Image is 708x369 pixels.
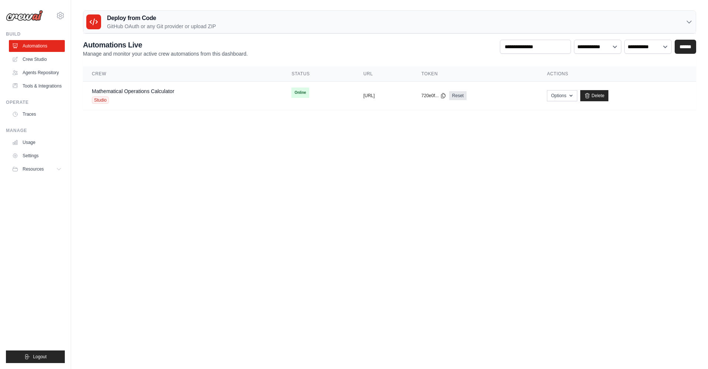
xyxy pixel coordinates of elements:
[580,90,609,101] a: Delete
[6,99,65,105] div: Operate
[9,136,65,148] a: Usage
[83,50,248,57] p: Manage and monitor your active crew automations from this dashboard.
[413,66,538,82] th: Token
[23,166,44,172] span: Resources
[354,66,413,82] th: URL
[671,333,708,369] iframe: Chat Widget
[9,80,65,92] a: Tools & Integrations
[83,66,283,82] th: Crew
[538,66,696,82] th: Actions
[83,40,248,50] h2: Automations Live
[291,88,309,98] span: Online
[421,93,446,99] button: 720e0f...
[92,96,109,104] span: Studio
[283,66,354,82] th: Status
[9,40,65,52] a: Automations
[6,128,65,134] div: Manage
[107,23,216,30] p: GitHub OAuth or any Git provider or upload ZIP
[107,14,216,23] h3: Deploy from Code
[6,10,43,21] img: Logo
[9,150,65,162] a: Settings
[9,67,65,79] a: Agents Repository
[9,53,65,65] a: Crew Studio
[9,163,65,175] button: Resources
[92,88,174,94] a: Mathematical Operations Calculator
[449,91,467,100] a: Reset
[33,354,47,360] span: Logout
[6,350,65,363] button: Logout
[6,31,65,37] div: Build
[9,108,65,120] a: Traces
[547,90,577,101] button: Options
